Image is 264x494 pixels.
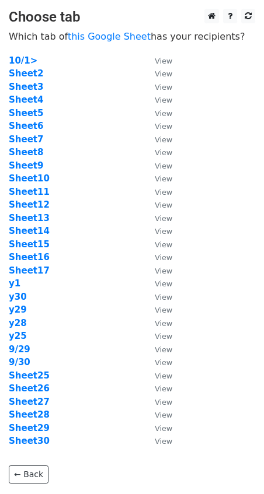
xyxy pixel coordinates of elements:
a: 9/30 [9,357,30,367]
small: View [155,148,172,157]
a: View [143,68,172,79]
a: y30 [9,292,27,302]
small: View [155,240,172,249]
a: Sheet29 [9,423,50,433]
a: Sheet12 [9,199,50,210]
small: View [155,319,172,328]
a: View [143,436,172,446]
small: View [155,372,172,380]
a: Sheet8 [9,147,43,157]
a: View [143,304,172,315]
a: Sheet16 [9,252,50,262]
a: View [143,108,172,118]
small: View [155,96,172,104]
a: y1 [9,278,20,289]
a: Sheet27 [9,397,50,407]
a: View [143,147,172,157]
a: Sheet10 [9,173,50,184]
strong: y25 [9,331,27,341]
small: View [155,306,172,314]
a: View [143,226,172,236]
small: View [155,424,172,433]
small: View [155,174,172,183]
a: Sheet15 [9,239,50,250]
a: Sheet2 [9,68,43,79]
a: Sheet6 [9,121,43,131]
small: View [155,162,172,170]
a: View [143,160,172,171]
a: y29 [9,304,27,315]
a: Sheet11 [9,187,50,197]
small: View [155,109,172,118]
a: View [143,344,172,355]
a: View [143,370,172,381]
small: View [155,398,172,407]
a: Sheet4 [9,94,43,105]
small: View [155,293,172,302]
a: Sheet25 [9,370,50,381]
small: View [155,437,172,446]
small: View [155,358,172,367]
small: View [155,57,172,65]
a: Sheet5 [9,108,43,118]
a: View [143,213,172,223]
a: View [143,199,172,210]
a: Sheet30 [9,436,50,446]
a: 10/1> [9,55,37,66]
a: View [143,383,172,394]
a: Sheet28 [9,409,50,420]
a: View [143,55,172,66]
a: View [143,239,172,250]
a: View [143,121,172,131]
small: View [155,214,172,223]
a: Sheet3 [9,82,43,92]
a: Sheet17 [9,265,50,276]
small: View [155,227,172,236]
small: View [155,135,172,144]
small: View [155,411,172,419]
strong: y28 [9,318,27,328]
small: View [155,69,172,78]
small: View [155,122,172,131]
a: Sheet14 [9,226,50,236]
a: View [143,423,172,433]
small: View [155,345,172,354]
small: View [155,279,172,288]
p: Which tab of has your recipients? [9,30,255,43]
small: View [155,253,172,262]
small: View [155,384,172,393]
a: Sheet13 [9,213,50,223]
h3: Choose tab [9,9,255,26]
a: View [143,278,172,289]
a: ← Back [9,465,48,484]
a: View [143,94,172,105]
strong: Sheet26 [9,383,50,394]
a: View [143,82,172,92]
a: View [143,134,172,145]
a: Sheet7 [9,134,43,145]
small: View [155,267,172,275]
small: View [155,201,172,209]
a: this Google Sheet [68,31,151,42]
